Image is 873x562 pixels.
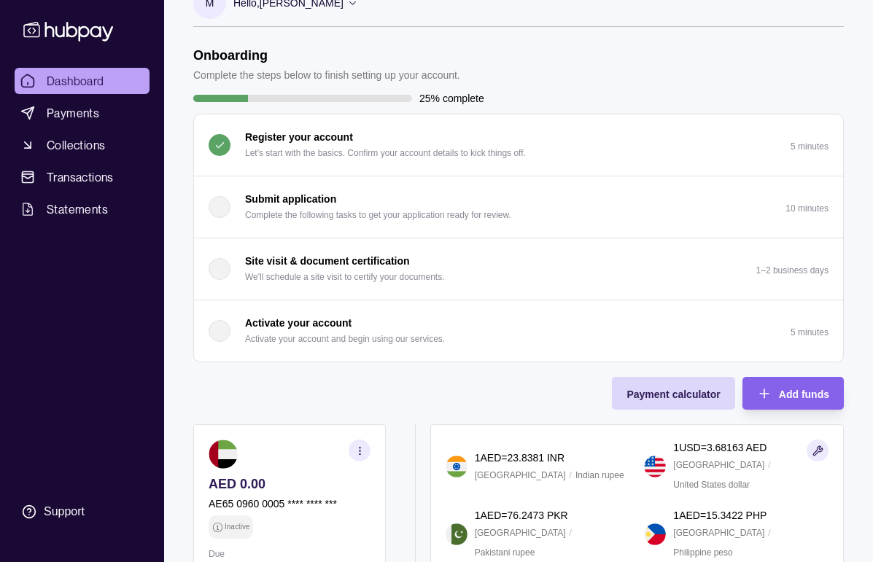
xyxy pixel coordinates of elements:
[47,168,114,186] span: Transactions
[673,545,732,561] p: Philippine peso
[209,440,238,469] img: ae
[742,377,844,410] button: Add funds
[193,67,460,83] p: Complete the steps below to finish setting up your account.
[475,467,566,483] p: [GEOGRAPHIC_DATA]
[245,253,410,269] p: Site visit & document certification
[15,164,150,190] a: Transactions
[194,238,843,300] button: Site visit & document certification We'll schedule a site visit to certify your documents.1–2 bus...
[245,129,353,145] p: Register your account
[245,191,336,207] p: Submit application
[626,389,720,400] span: Payment calculator
[673,507,767,523] p: 1 AED = 15.3422 PHP
[475,507,568,523] p: 1 AED = 76.2473 PKR
[47,104,99,122] span: Payments
[194,176,843,238] button: Submit application Complete the following tasks to get your application ready for review.10 minutes
[612,377,734,410] button: Payment calculator
[47,136,105,154] span: Collections
[446,456,467,477] img: in
[570,467,572,483] p: /
[193,47,460,63] h1: Onboarding
[15,100,150,126] a: Payments
[673,440,767,456] p: 1 USD = 3.68163 AED
[194,114,843,176] button: Register your account Let's start with the basics. Confirm your account details to kick things of...
[15,496,150,527] a: Support
[673,457,764,473] p: [GEOGRAPHIC_DATA]
[570,525,572,541] p: /
[209,546,370,562] p: Due
[768,457,770,473] p: /
[245,269,445,285] p: We'll schedule a site visit to certify your documents.
[47,72,104,90] span: Dashboard
[245,145,526,161] p: Let's start with the basics. Confirm your account details to kick things off.
[785,203,829,214] p: 10 minutes
[15,196,150,222] a: Statements
[446,523,467,545] img: pk
[644,456,666,477] img: us
[575,467,624,483] p: Indian rupee
[673,477,750,493] p: United States dollar
[779,389,829,400] span: Add funds
[44,504,85,520] div: Support
[644,523,666,545] img: ph
[15,132,150,158] a: Collections
[194,300,843,362] button: Activate your account Activate your account and begin using our services.5 minutes
[475,450,564,466] p: 1 AED = 23.8381 INR
[419,90,484,106] p: 25% complete
[209,476,370,492] p: AED 0.00
[475,525,566,541] p: [GEOGRAPHIC_DATA]
[475,545,535,561] p: Pakistani rupee
[791,141,829,152] p: 5 minutes
[673,525,764,541] p: [GEOGRAPHIC_DATA]
[245,315,352,331] p: Activate your account
[791,327,829,337] p: 5 minutes
[245,331,445,347] p: Activate your account and begin using our services.
[47,200,108,218] span: Statements
[15,68,150,94] a: Dashboard
[768,525,770,541] p: /
[245,207,511,223] p: Complete the following tasks to get your application ready for review.
[756,265,829,276] p: 1–2 business days
[225,519,249,535] p: Inactive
